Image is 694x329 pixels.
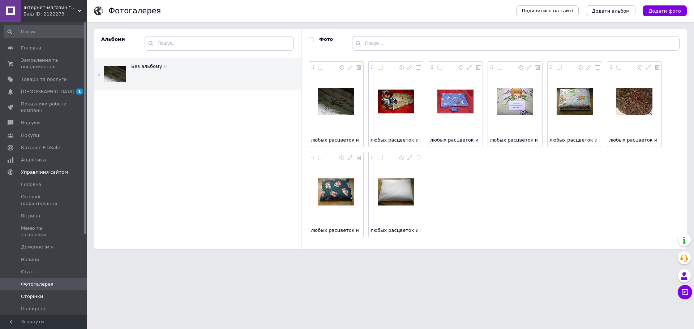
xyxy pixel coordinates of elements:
span: Основні налаштування [21,194,67,207]
span: Поширені питання [21,306,67,319]
span: любых расцветок и размеров [609,137,682,143]
a: Подивитись на сайті [516,5,579,16]
span: 1 [76,88,83,95]
span: любых расцветок и размеров [311,228,384,233]
span: Фотогалерея [21,281,53,287]
h1: Фотогалерея [108,7,161,15]
span: Відгуки [21,120,40,126]
span: любых расцветок и размеров [549,137,622,143]
span: Головна [21,181,41,188]
span: любых расцветок и размеров [430,137,503,143]
span: Фото [319,36,333,43]
span: Замовлення та повідомлення [21,57,67,70]
span: [DEMOGRAPHIC_DATA] [21,88,74,95]
span: Аналітика [21,157,46,163]
span: любых расцветок и размеров [311,137,384,143]
div: Альбоми [101,36,125,43]
span: Додати альбом [592,8,630,14]
button: Додати фото [643,5,687,16]
span: Подивитись на сайті [522,8,573,14]
span: Вітрина [21,213,40,219]
span: Сторінки [21,293,43,300]
input: Пошук... [145,36,294,51]
span: Покупці [21,132,40,139]
span: любых расцветок и размеров [370,137,444,143]
button: Чат з покупцем [678,285,692,299]
span: любых расцветок и размеров [370,228,444,233]
span: Новини [21,256,39,263]
span: Каталог ProSale [21,144,60,151]
span: Додати фото [648,8,681,14]
button: Додати альбом [586,5,635,16]
span: Меню та заголовки [21,225,67,238]
span: любых расцветок и размеров [490,137,563,143]
span: Товари та послуги [21,76,67,83]
span: Показники роботи компанії [21,101,67,114]
span: Інтернет-магазин "Эко Подушка" [23,4,78,11]
span: Головна [21,45,41,51]
span: 8 [164,64,167,69]
input: Пошук [4,25,85,38]
span: Статті [21,269,37,275]
span: Доменне ім'я [21,244,53,250]
span: Без альбому [131,64,162,69]
span: Управління сайтом [21,169,68,176]
div: Ваш ID: 2122273 [23,11,87,17]
input: Пошук... [352,36,680,51]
